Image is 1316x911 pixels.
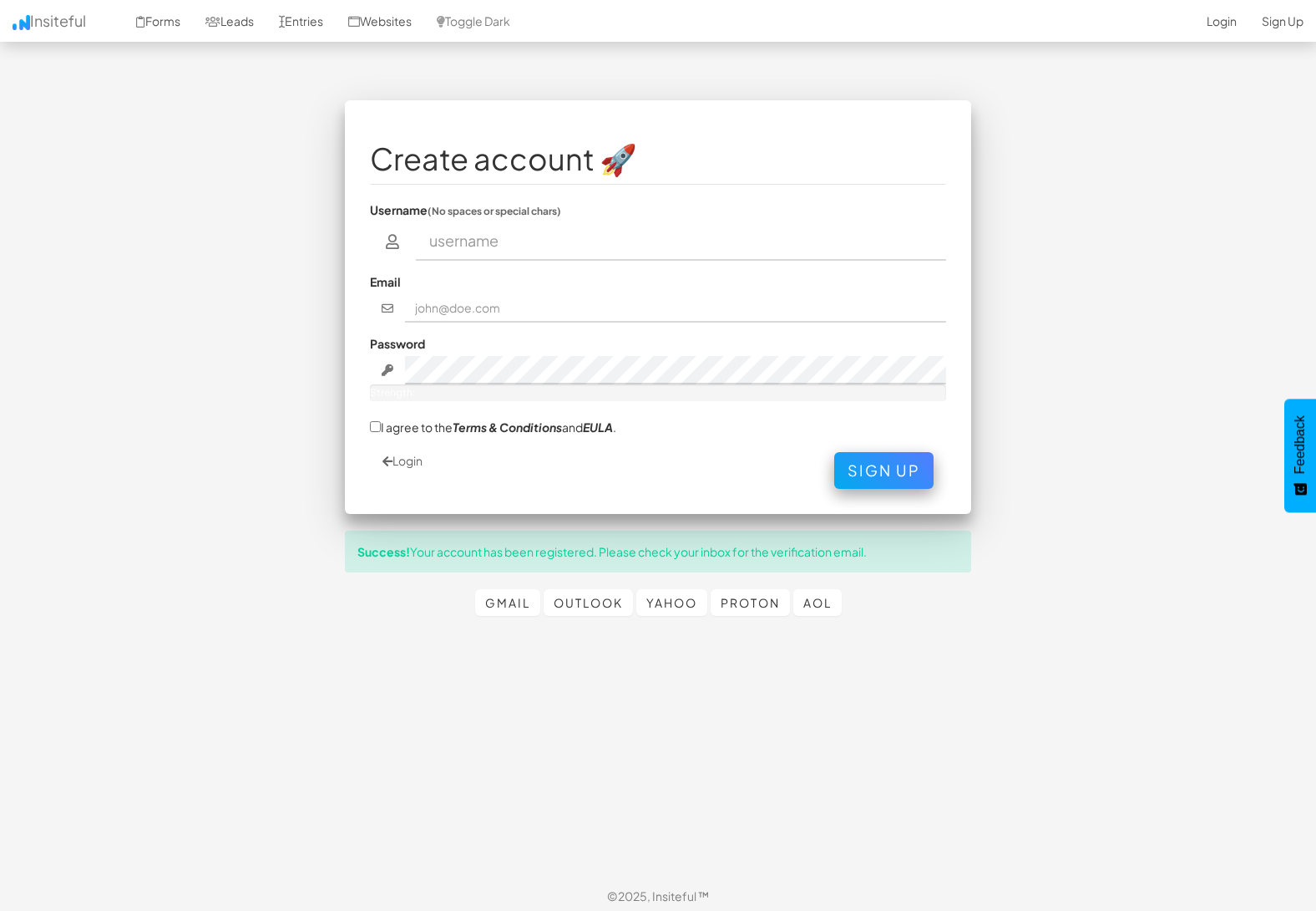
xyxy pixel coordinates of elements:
[711,589,790,616] a: Proton
[544,589,633,616] a: Outlook
[370,418,616,435] label: I agree to the and .
[382,453,423,468] a: Login
[370,335,425,352] label: Password
[13,15,30,30] img: icon.png
[834,452,934,489] button: Sign Up
[475,589,540,616] a: Gmail
[428,205,561,217] small: (No spaces or special chars)
[370,201,561,218] label: Username
[405,294,947,323] input: john@doe.com
[370,273,401,290] label: Email
[416,222,947,261] input: username
[1293,415,1308,474] span: Feedback
[345,531,971,573] div: Your account has been registered. Please check your inbox for the verification email.
[357,544,410,559] strong: Success!
[453,420,562,435] a: Terms & Conditions
[636,589,707,616] a: Yahoo
[1284,399,1316,512] button: Feedback - Show survey
[583,420,613,435] a: EULA
[370,421,381,432] input: I agree to theTerms & ConditionsandEULA.
[370,142,946,176] h1: Create account 🚀
[793,589,842,616] a: AOL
